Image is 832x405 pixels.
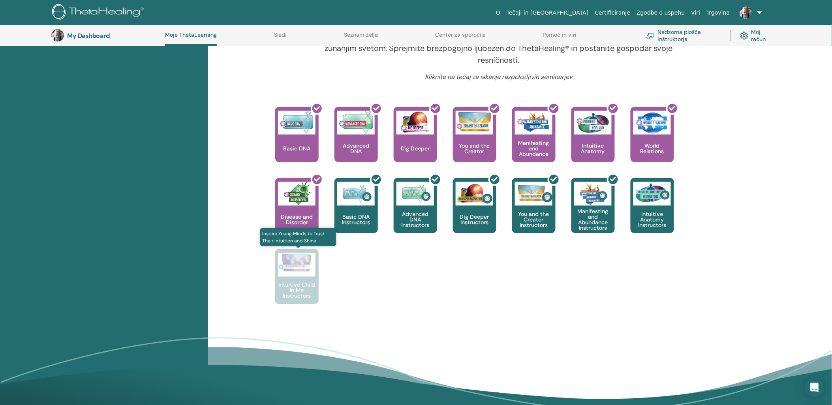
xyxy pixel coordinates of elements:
div: Open Intercom Messenger [805,378,824,397]
img: Manifesting and Abundance [515,111,552,135]
a: Dig Deeper Dig Deeper [394,107,437,178]
a: Nadzorna plošča inštruktorja [646,27,721,44]
a: Moj račun [740,27,773,44]
img: Manifesting and Abundance Instructors [574,182,612,206]
p: You and the Creator Instructors [512,211,556,228]
a: World Relations World Relations [631,107,674,178]
a: Disease and Disorder Disease and Disorder [275,178,319,249]
span: Inspire Young Minds to Trust Their Intuition and Shine [260,228,336,246]
img: World Relations [633,111,671,135]
a: Advanced DNA Instructors Advanced DNA Instructors [394,178,437,249]
img: You and the Creator Instructors [515,182,552,206]
img: default.jpg [51,29,64,42]
a: Seznam želja [344,32,378,44]
a: Viri [688,6,704,20]
p: Advanced DNA [334,143,378,154]
a: Intuitive Anatomy Intuitive Anatomy [571,107,615,178]
a: Sledi [274,32,287,44]
img: default.jpg [740,6,752,19]
img: Basic DNA [278,111,316,135]
img: Advanced DNA Instructors [396,182,434,206]
img: Dig Deeper Instructors [456,182,493,206]
p: Intuitive Anatomy [571,143,615,154]
p: Manifesting and Abundance Instructors [571,208,615,231]
a: Trgovina [703,6,733,20]
a: Dig Deeper Instructors Dig Deeper Instructors [453,178,496,249]
a: Tečaji in [GEOGRAPHIC_DATA] [503,6,592,20]
a: O [493,6,503,20]
a: You and the Creator You and the Creator [453,107,496,178]
h3: My Dashboard [67,32,146,39]
a: Inspire Young Minds to Trust Their Intuition and Shine Intuitive Child In Me Instructors Intuitiv... [275,249,319,320]
a: Manifesting and Abundance Instructors Manifesting and Abundance Instructors [571,178,615,249]
a: Basic DNA Basic DNA [275,107,319,178]
img: Intuitive Anatomy [574,111,612,135]
a: You and the Creator Instructors You and the Creator Instructors [512,178,556,249]
p: You and the Creator [453,143,496,154]
img: You and the Creator [456,111,493,133]
img: Dig Deeper [396,111,434,135]
a: Zgodbe o uspehu [633,6,688,20]
img: Disease and Disorder [278,182,316,206]
p: Usposabljanje raziskuje zdravljenje od globokih v telesnih sistemih do zdravljenja vašega odnosa ... [310,30,687,66]
p: Basic DNA Instructors [334,214,378,225]
img: chalkboard-teacher.svg [646,33,654,39]
a: Advanced DNA Advanced DNA [334,107,378,178]
img: cog.svg [740,30,748,41]
p: Intuitive Child In Me Instructors [275,282,319,299]
p: Kliknite na tečaj za iskanje razpoložljivih seminarjev [310,72,687,82]
p: Dig Deeper [398,146,433,151]
img: Intuitive Child In Me Instructors [278,253,316,272]
a: Intuitive Anatomy Instructors Intuitive Anatomy Instructors [631,178,674,249]
p: Disease and Disorder [275,214,319,225]
p: World Relations [631,143,674,154]
p: Manifesting and Abundance [512,140,556,157]
a: Basic DNA Instructors Basic DNA Instructors [334,178,378,249]
img: Basic DNA Instructors [337,182,375,206]
a: Center za sporočila [435,32,486,44]
a: Moje ThetaLearning [165,32,217,46]
img: Intuitive Anatomy Instructors [633,182,671,206]
p: Intuitive Anatomy Instructors [631,211,674,228]
p: Dig Deeper Instructors [453,214,496,225]
img: Advanced DNA [337,111,375,135]
img: logo.png [52,4,146,22]
a: Manifesting and Abundance Manifesting and Abundance [512,107,556,178]
a: Certificiranje [592,6,634,20]
p: Advanced DNA Instructors [394,211,437,228]
a: Pomoč in viri [543,32,577,44]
